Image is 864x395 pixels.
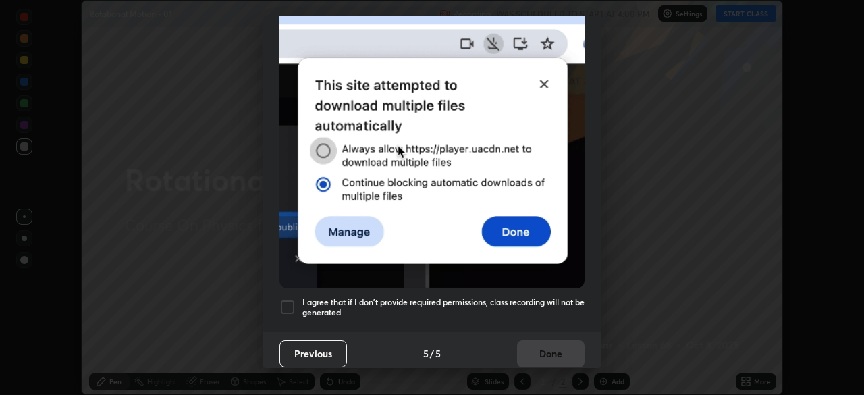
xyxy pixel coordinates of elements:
[302,297,585,318] h5: I agree that if I don't provide required permissions, class recording will not be generated
[430,346,434,361] h4: /
[423,346,429,361] h4: 5
[435,346,441,361] h4: 5
[279,340,347,367] button: Previous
